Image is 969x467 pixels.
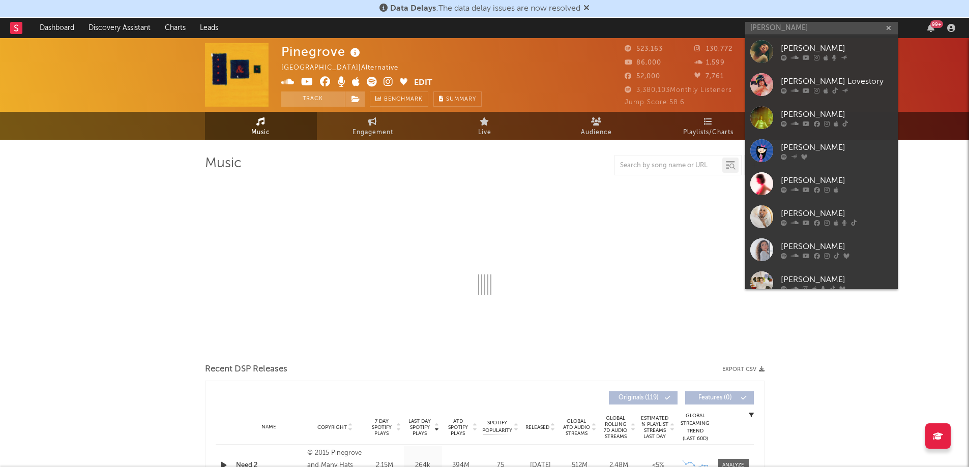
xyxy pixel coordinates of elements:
[602,415,630,440] span: Global Rolling 7D Audio Streams
[414,77,432,89] button: Edit
[583,5,590,13] span: Dismiss
[745,266,898,299] a: [PERSON_NAME]
[429,112,541,140] a: Live
[781,273,893,286] div: [PERSON_NAME]
[384,94,423,106] span: Benchmark
[281,91,345,107] button: Track
[625,46,663,52] span: 523,163
[694,59,725,66] span: 1,599
[615,395,662,401] span: Originals ( 119 )
[781,42,893,54] div: [PERSON_NAME]
[745,101,898,134] a: [PERSON_NAME]
[781,75,893,87] div: [PERSON_NAME] Lovestory
[781,240,893,253] div: [PERSON_NAME]
[541,112,653,140] a: Audience
[683,127,733,139] span: Playlists/Charts
[81,18,158,38] a: Discovery Assistant
[368,418,395,437] span: 7 Day Spotify Plays
[482,419,512,434] span: Spotify Popularity
[406,418,433,437] span: Last Day Spotify Plays
[445,418,472,437] span: ATD Spotify Plays
[625,73,660,80] span: 52,000
[525,424,549,430] span: Released
[745,35,898,68] a: [PERSON_NAME]
[317,424,347,430] span: Copyright
[781,207,893,220] div: [PERSON_NAME]
[692,395,739,401] span: Features ( 0 )
[390,5,436,13] span: Data Delays
[694,73,724,80] span: 7,761
[745,200,898,233] a: [PERSON_NAME]
[390,5,580,13] span: : The data delay issues are now resolved
[927,24,934,32] button: 99+
[193,18,225,38] a: Leads
[158,18,193,38] a: Charts
[478,127,491,139] span: Live
[694,46,732,52] span: 130,772
[685,391,754,404] button: Features(0)
[745,22,898,35] input: Search for artists
[745,167,898,200] a: [PERSON_NAME]
[781,108,893,120] div: [PERSON_NAME]
[205,112,317,140] a: Music
[251,127,270,139] span: Music
[609,391,678,404] button: Originals(119)
[581,127,612,139] span: Audience
[433,91,482,107] button: Summary
[353,127,393,139] span: Engagement
[281,62,410,74] div: [GEOGRAPHIC_DATA] | Alternative
[370,91,428,107] a: Benchmark
[781,174,893,186] div: [PERSON_NAME]
[781,141,893,153] div: [PERSON_NAME]
[446,97,476,102] span: Summary
[236,423,303,431] div: Name
[930,20,943,28] div: 99 +
[281,43,363,60] div: Pinegrove
[625,59,661,66] span: 86,000
[680,412,711,443] div: Global Streaming Trend (Last 60D)
[563,418,591,437] span: Global ATD Audio Streams
[615,162,722,170] input: Search by song name or URL
[625,99,685,106] span: Jump Score: 58.6
[745,68,898,101] a: [PERSON_NAME] Lovestory
[33,18,81,38] a: Dashboard
[641,415,669,440] span: Estimated % Playlist Streams Last Day
[317,112,429,140] a: Engagement
[722,366,765,372] button: Export CSV
[625,87,732,94] span: 3,380,103 Monthly Listeners
[745,134,898,167] a: [PERSON_NAME]
[653,112,765,140] a: Playlists/Charts
[745,233,898,266] a: [PERSON_NAME]
[205,363,287,376] span: Recent DSP Releases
